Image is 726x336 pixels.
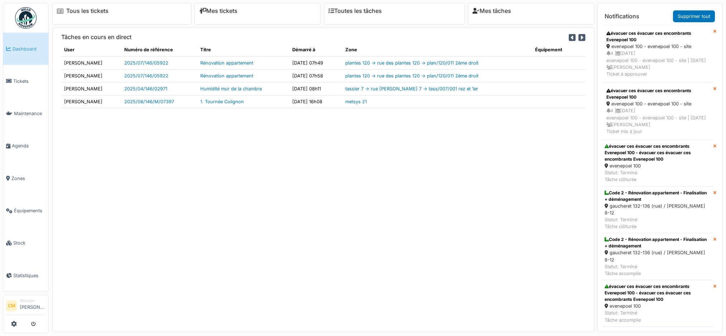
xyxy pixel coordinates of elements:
[3,130,48,162] a: Agenda
[13,240,45,246] span: Stock
[200,86,262,91] a: Humidité mur de la chambre
[14,207,45,214] span: Équipements
[3,162,48,194] a: Zones
[328,8,382,14] a: Toutes les tâches
[3,259,48,292] a: Statistiques
[12,142,45,149] span: Agenda
[605,162,710,169] div: evenepoel 100
[61,95,121,108] td: [PERSON_NAME]
[602,186,713,233] a: Code 2 - Rénovation appartement - Finalisation + déménagement gaucheret 132-136 (rue) / [PERSON_N...
[606,50,708,77] div: 4 | [DATE] evenepoel 100 - evenepoel 100 - site | [DATE] [PERSON_NAME] Ticket à approuver
[200,60,253,66] a: Rénovation appartement
[289,95,342,108] td: [DATE] 16h08
[345,99,367,104] a: metsys 21
[673,10,715,22] a: Supprimer tout
[124,73,168,79] a: 2025/07/146/05922
[345,60,479,66] a: plantes 120 -> rue des plantes 120 -> plan/120/011 2ème droit
[13,78,45,85] span: Tickets
[342,43,533,56] th: Zone
[61,56,121,69] td: [PERSON_NAME]
[289,69,342,82] td: [DATE] 07h58
[13,272,45,279] span: Statistiques
[199,8,237,14] a: Mes tickets
[3,227,48,259] a: Stock
[6,298,45,315] a: CM Manager[PERSON_NAME]
[606,100,708,107] div: evenepoel 100 - evenepoel 100 - site
[345,73,479,79] a: plantes 120 -> rue des plantes 120 -> plan/120/011 2ème droit
[124,60,168,66] a: 2025/07/146/05922
[20,298,45,303] div: Manager
[606,30,708,43] div: évacuer ces évacuer ces encombrants Evenepoel 100
[605,143,710,162] div: évacuer ces évacuer ces encombrants Evenepoel 100 - évacuer ces évacuer ces encombrants Evenepoel...
[197,43,289,56] th: Titre
[605,203,710,216] div: gaucheret 132-136 (rue) / [PERSON_NAME] 8-12
[3,194,48,227] a: Équipements
[605,249,710,263] div: gaucheret 132-136 (rue) / [PERSON_NAME] 8-12
[602,233,713,280] a: Code 2 - Rénovation appartement - Finalisation + déménagement gaucheret 132-136 (rue) / [PERSON_N...
[606,107,708,135] div: 4 | [DATE] evenepoel 100 - evenepoel 100 - site | [DATE] [PERSON_NAME] Ticket mis à jour
[345,86,478,91] a: tassier 7 -> rue [PERSON_NAME] 7 -> tass/007/001 rez et 1er
[200,99,244,104] a: 1. Tournée Colignon
[289,56,342,69] td: [DATE] 07h49
[11,175,45,182] span: Zones
[605,303,710,309] div: evenepoel 100
[602,280,713,327] a: évacuer ces évacuer ces encombrants Evenepoel 100 - évacuer ces évacuer ces encombrants Evenepoel...
[605,283,710,303] div: évacuer ces évacuer ces encombrants Evenepoel 100 - évacuer ces évacuer ces encombrants Evenepoel...
[61,69,121,82] td: [PERSON_NAME]
[14,110,45,117] span: Maintenance
[605,190,710,203] div: Code 2 - Rénovation appartement - Finalisation + déménagement
[472,8,511,14] a: Mes tâches
[532,43,585,56] th: Équipement
[61,34,131,41] h6: Tâches en cours en direct
[602,25,713,82] a: évacuer ces évacuer ces encombrants Evenepoel 100 evenepoel 100 - evenepoel 100 - site 4 |[DATE]e...
[605,216,710,230] div: Statut: Terminé Tâche clôturée
[289,82,342,95] td: [DATE] 08h11
[605,263,710,277] div: Statut: Terminé Tâche accomplie
[605,236,710,249] div: Code 2 - Rénovation appartement - Finalisation + déménagement
[64,47,74,52] span: translation missing: fr.shared.user
[124,86,167,91] a: 2025/04/146/02971
[3,33,48,65] a: Dashboard
[121,43,197,56] th: Numéro de référence
[606,43,708,50] div: evenepoel 100 - evenepoel 100 - site
[200,73,253,79] a: Rénovation appartement
[124,99,174,104] a: 2025/08/146/M/07397
[3,65,48,97] a: Tickets
[61,82,121,95] td: [PERSON_NAME]
[6,300,17,311] li: CM
[15,7,37,29] img: Badge_color-CXgf-gQk.svg
[3,98,48,130] a: Maintenance
[13,46,45,52] span: Dashboard
[20,298,45,313] li: [PERSON_NAME]
[605,309,710,323] div: Statut: Terminé Tâche accomplie
[66,8,109,14] a: Tous les tickets
[605,169,710,183] div: Statut: Terminé Tâche clôturée
[605,13,639,20] h6: Notifications
[606,87,708,100] div: évacuer ces évacuer ces encombrants Evenepoel 100
[602,82,713,140] a: évacuer ces évacuer ces encombrants Evenepoel 100 evenepoel 100 - evenepoel 100 - site 4 |[DATE]e...
[602,140,713,186] a: évacuer ces évacuer ces encombrants Evenepoel 100 - évacuer ces évacuer ces encombrants Evenepoel...
[289,43,342,56] th: Démarré à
